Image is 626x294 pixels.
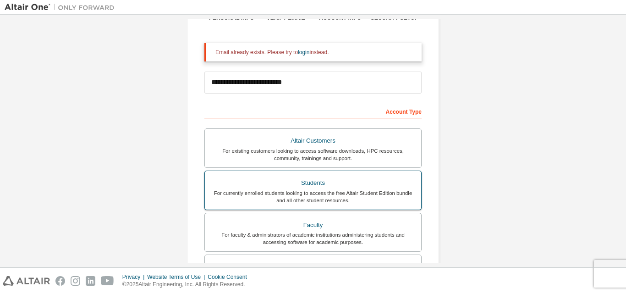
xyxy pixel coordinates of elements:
[101,276,114,286] img: youtube.svg
[298,49,309,55] a: login
[208,273,252,281] div: Cookie Consent
[210,261,416,273] div: Everyone else
[210,231,416,246] div: For faculty & administrators of academic institutions administering students and accessing softwa...
[215,49,414,56] div: Email already exists. Please try to instead.
[147,273,208,281] div: Website Terms of Use
[3,276,50,286] img: altair_logo.svg
[210,219,416,232] div: Faculty
[71,276,80,286] img: instagram.svg
[86,276,95,286] img: linkedin.svg
[210,147,416,162] div: For existing customers looking to access software downloads, HPC resources, community, trainings ...
[122,273,147,281] div: Privacy
[55,276,65,286] img: facebook.svg
[210,189,416,204] div: For currently enrolled students looking to access the free Altair Student Edition bundle and all ...
[5,3,119,12] img: Altair One
[210,177,416,189] div: Students
[204,104,422,118] div: Account Type
[122,281,253,288] p: © 2025 Altair Engineering, Inc. All Rights Reserved.
[210,134,416,147] div: Altair Customers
